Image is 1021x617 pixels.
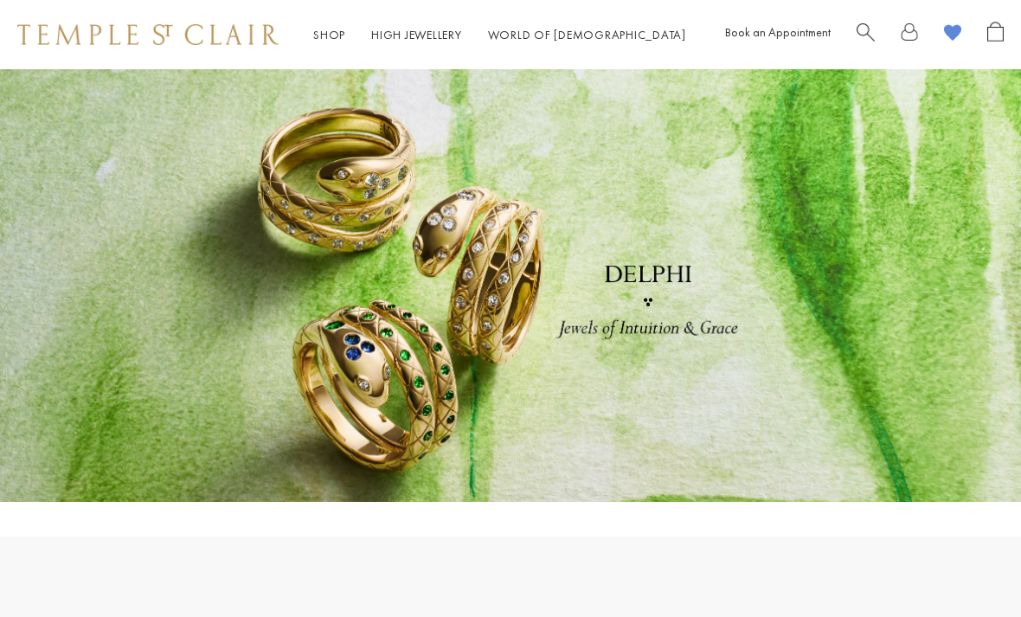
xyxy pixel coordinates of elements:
[313,27,345,42] a: ShopShop
[934,536,1004,600] iframe: Gorgias live chat messenger
[725,24,831,40] a: Book an Appointment
[313,24,686,46] nav: Main navigation
[17,24,279,45] img: Temple St. Clair
[944,22,961,48] a: View Wishlist
[857,22,875,48] a: Search
[987,22,1004,48] a: Open Shopping Bag
[371,27,462,42] a: High JewelleryHigh Jewellery
[488,27,686,42] a: World of [DEMOGRAPHIC_DATA]World of [DEMOGRAPHIC_DATA]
